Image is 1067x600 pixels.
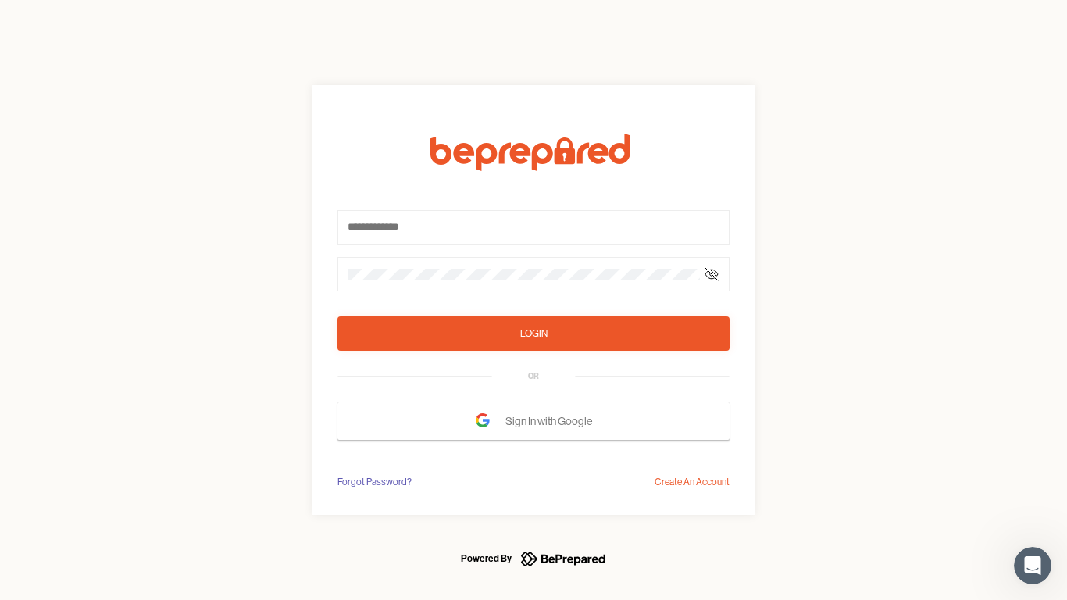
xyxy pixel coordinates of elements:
div: Forgot Password? [337,474,412,490]
div: Create An Account [655,474,730,490]
div: Powered By [461,549,512,568]
div: OR [528,370,539,383]
button: Sign In with Google [337,402,730,440]
span: Sign In with Google [505,407,600,435]
iframe: Intercom live chat [1014,547,1051,584]
button: Login [337,316,730,351]
div: Login [520,326,548,341]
